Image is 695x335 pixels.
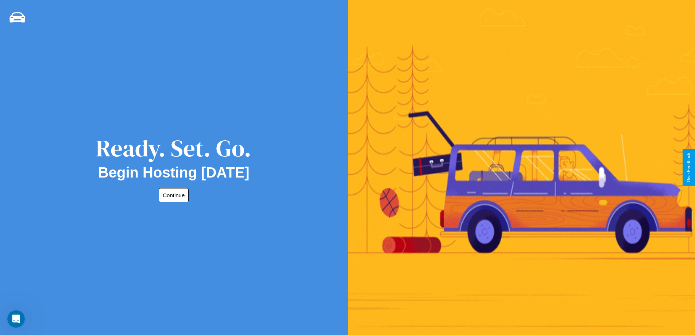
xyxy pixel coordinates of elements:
div: Give Feedback [686,153,691,182]
h2: Begin Hosting [DATE] [98,164,250,181]
div: Ready. Set. Go. [96,132,251,164]
button: Continue [159,188,189,202]
iframe: Intercom live chat [7,310,25,328]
